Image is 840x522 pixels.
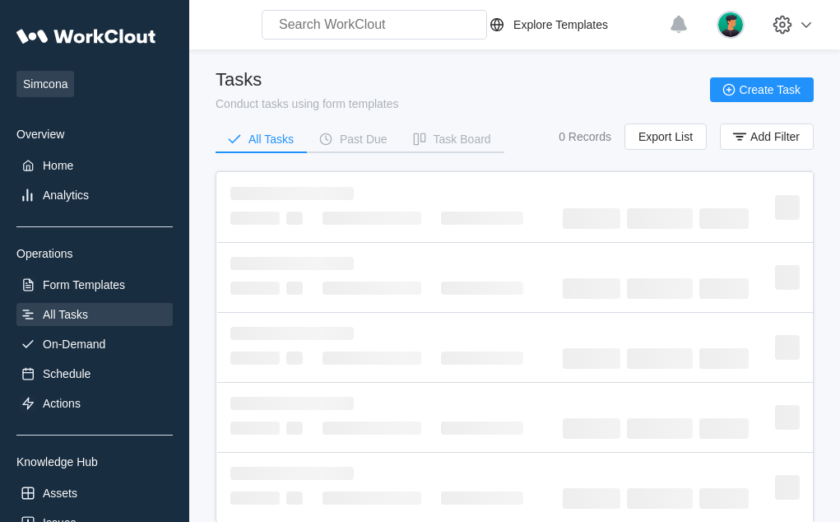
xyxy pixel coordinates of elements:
span: ‌ [563,488,620,509]
span: ‌ [286,422,303,435]
button: Export List [624,124,707,150]
span: ‌ [627,348,693,369]
span: ‌ [441,492,523,505]
span: ‌ [699,418,749,439]
div: Explore Templates [513,18,608,31]
a: On-Demand [16,333,173,356]
button: Add Filter [720,124,814,150]
button: All Tasks [216,127,307,151]
span: ‌ [699,208,749,229]
button: Create Task [710,77,814,102]
span: ‌ [286,352,303,365]
span: Export List [638,131,693,142]
span: ‌ [230,187,354,200]
span: ‌ [699,278,749,299]
div: Knowledge Hub [16,455,173,468]
span: ‌ [775,265,800,290]
span: ‌ [323,282,421,295]
div: Analytics [43,189,89,202]
span: ‌ [230,282,280,295]
span: ‌ [323,492,421,505]
span: ‌ [441,212,523,225]
span: ‌ [441,282,523,295]
span: ‌ [563,278,620,299]
div: Operations [16,247,173,260]
span: ‌ [563,418,620,439]
div: Past Due [340,133,388,145]
div: Form Templates [43,278,125,291]
span: ‌ [230,422,280,435]
span: ‌ [775,405,800,430]
div: Overview [16,128,173,141]
span: ‌ [230,257,354,270]
a: Assets [16,482,173,505]
span: ‌ [775,475,800,500]
img: user.png [717,11,745,39]
div: Task Board [434,133,491,145]
span: ‌ [627,208,693,229]
div: All Tasks [43,308,88,321]
span: ‌ [775,335,800,360]
input: Search WorkClout [262,10,487,40]
span: ‌ [286,212,303,225]
span: ‌ [323,422,421,435]
button: Task Board [401,127,504,151]
span: ‌ [230,212,280,225]
a: Actions [16,392,173,415]
span: ‌ [775,195,800,220]
a: Explore Templates [487,15,661,35]
span: ‌ [441,422,523,435]
span: ‌ [230,467,354,480]
span: ‌ [441,352,523,365]
span: ‌ [230,397,354,410]
a: Analytics [16,184,173,207]
div: Tasks [216,69,399,91]
button: Past Due [307,127,401,151]
div: On-Demand [43,338,105,351]
span: ‌ [323,212,421,225]
a: All Tasks [16,303,173,326]
div: All Tasks [248,133,294,145]
span: ‌ [230,352,280,365]
span: ‌ [563,348,620,369]
a: Form Templates [16,273,173,296]
span: ‌ [627,488,693,509]
span: Add Filter [750,131,800,142]
span: ‌ [563,208,620,229]
span: ‌ [699,488,749,509]
div: Schedule [43,367,90,380]
span: ‌ [627,278,693,299]
div: Home [43,159,73,172]
span: ‌ [627,418,693,439]
span: ‌ [323,352,421,365]
a: Home [16,154,173,177]
span: ‌ [286,492,303,505]
span: ‌ [286,282,303,295]
span: ‌ [230,492,280,505]
div: Actions [43,397,81,410]
span: Create Task [740,84,801,96]
div: Conduct tasks using form templates [216,97,399,110]
span: ‌ [699,348,749,369]
span: Simcona [16,71,74,97]
a: Schedule [16,362,173,385]
div: 0 Records [559,130,611,143]
span: ‌ [230,327,354,340]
